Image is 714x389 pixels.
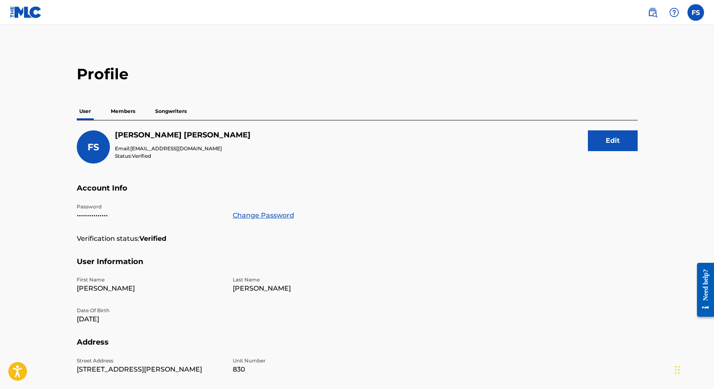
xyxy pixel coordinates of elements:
span: [EMAIL_ADDRESS][DOMAIN_NAME] [130,145,222,152]
p: Email: [115,145,251,152]
p: First Name [77,276,223,284]
p: [PERSON_NAME] [233,284,379,294]
span: Verified [132,153,151,159]
span: FS [88,142,99,153]
button: Edit [588,130,638,151]
a: Public Search [644,4,661,21]
iframe: Chat Widget [673,349,714,389]
div: Help [666,4,682,21]
img: search [648,7,658,17]
p: Street Address [77,357,223,365]
div: User Menu [687,4,704,21]
img: help [669,7,679,17]
p: Date Of Birth [77,307,223,314]
img: MLC Logo [10,6,42,18]
h5: User Information [77,257,638,276]
p: Songwriters [153,103,189,120]
p: Members [108,103,138,120]
p: Verification status: [77,234,139,244]
div: Drag [675,357,680,382]
p: [STREET_ADDRESS][PERSON_NAME] [77,365,223,374]
p: 830 [233,365,379,374]
p: Last Name [233,276,379,284]
p: Status: [115,152,251,160]
p: Password [77,203,223,210]
h5: Account Info [77,183,638,203]
p: ••••••••••••••• [77,210,223,220]
iframe: Resource Center [691,254,714,325]
a: Change Password [233,210,294,220]
p: [PERSON_NAME] [77,284,223,294]
h5: Address [77,338,638,357]
strong: Verified [139,234,166,244]
p: [DATE] [77,314,223,324]
p: User [77,103,93,120]
p: Unit Number [233,357,379,365]
h5: Finn Sutton [115,130,251,140]
h2: Profile [77,65,638,83]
